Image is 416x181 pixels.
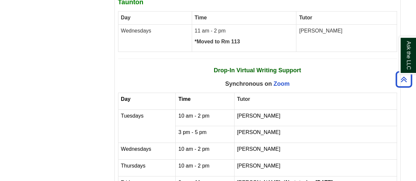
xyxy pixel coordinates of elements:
[121,146,151,152] span: Wednesdays
[121,96,131,102] span: Day
[237,163,281,169] span: [PERSON_NAME]
[299,15,312,20] b: Tutor
[225,80,289,87] span: Synchronous on
[214,67,301,74] strong: Drop-In Virtual Writing Support
[178,146,209,152] span: 10 am - 2 pm
[274,80,290,87] a: Zoom
[393,75,414,84] a: Back to Top
[195,15,207,20] strong: Time
[195,27,294,35] p: 11 am - 2 pm
[178,129,206,135] span: 3 pm - 5 pm
[237,96,250,102] strong: Tutor
[237,146,281,152] span: [PERSON_NAME]
[296,25,397,52] td: [PERSON_NAME]
[237,129,281,135] span: [PERSON_NAME]
[237,113,281,119] span: [PERSON_NAME]
[178,113,209,119] span: 10 am - 2 pm
[121,113,144,119] span: Tuesdays
[178,163,209,169] span: 10 am - 2 pm
[121,163,146,169] span: Thursdays
[178,96,190,102] span: Time
[118,25,192,52] td: Wednesdays
[195,39,240,44] strong: *Moved to Rm 113
[121,15,131,20] strong: Day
